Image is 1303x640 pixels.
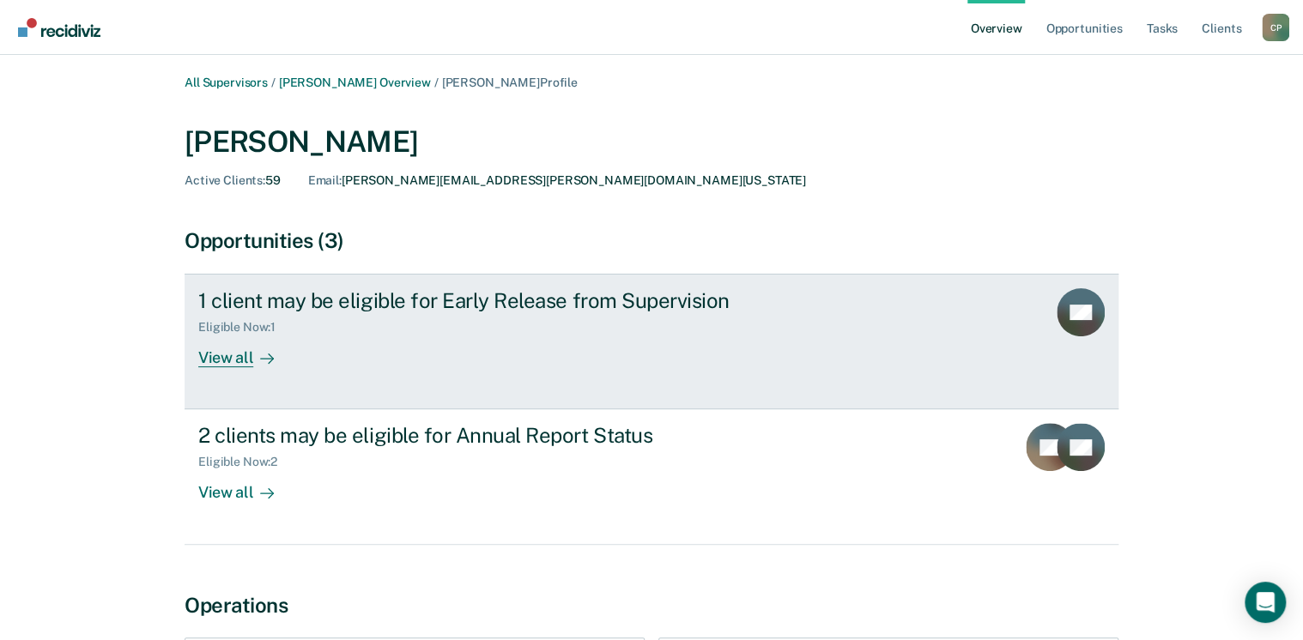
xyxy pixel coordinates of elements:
[185,173,265,187] span: Active Clients :
[185,124,1118,160] div: [PERSON_NAME]
[198,455,291,469] div: Eligible Now : 2
[185,593,1118,618] div: Operations
[198,288,801,313] div: 1 client may be eligible for Early Release from Supervision
[279,75,431,89] a: [PERSON_NAME] Overview
[308,173,806,188] div: [PERSON_NAME][EMAIL_ADDRESS][PERSON_NAME][DOMAIN_NAME][US_STATE]
[185,173,281,188] div: 59
[1245,582,1286,623] div: Open Intercom Messenger
[198,423,801,448] div: 2 clients may be eligible for Annual Report Status
[185,228,1118,253] div: Opportunities (3)
[198,335,294,368] div: View all
[185,274,1118,409] a: 1 client may be eligible for Early Release from SupervisionEligible Now:1View all
[1262,14,1289,41] button: Profile dropdown button
[185,409,1118,544] a: 2 clients may be eligible for Annual Report StatusEligible Now:2View all
[18,18,100,37] img: Recidiviz
[198,320,289,335] div: Eligible Now : 1
[431,75,442,89] span: /
[268,75,279,89] span: /
[185,75,268,89] a: All Supervisors
[1262,14,1289,41] div: C P
[442,75,578,89] span: [PERSON_NAME] Profile
[308,173,342,187] span: Email :
[198,469,294,503] div: View all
